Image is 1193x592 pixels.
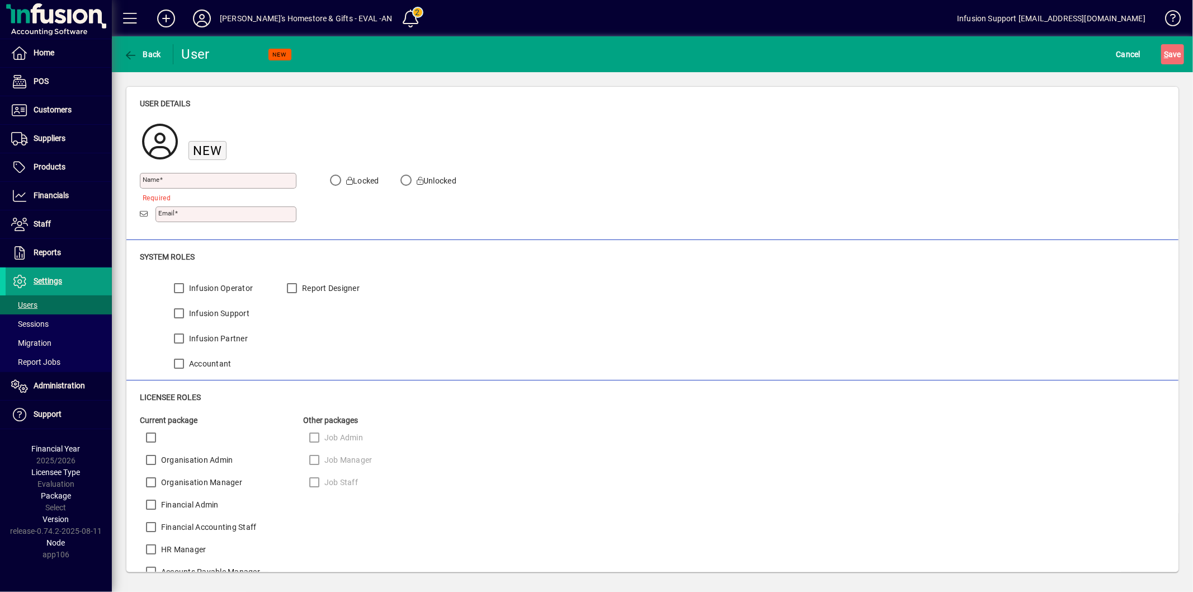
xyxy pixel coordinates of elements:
[140,252,195,261] span: System roles
[6,182,112,210] a: Financials
[6,372,112,400] a: Administration
[159,499,219,510] label: Financial Admin
[34,276,62,285] span: Settings
[34,219,51,228] span: Staff
[121,44,164,64] button: Back
[34,248,61,257] span: Reports
[6,68,112,96] a: POS
[140,416,197,425] span: Current package
[6,96,112,124] a: Customers
[124,50,161,59] span: Back
[1164,45,1181,63] span: ave
[303,416,358,425] span: Other packages
[187,283,253,294] label: Infusion Operator
[300,283,360,294] label: Report Designer
[34,381,85,390] span: Administration
[32,444,81,453] span: Financial Year
[1116,45,1141,63] span: Cancel
[34,191,69,200] span: Financials
[159,566,260,577] label: Accounts Payable Manager
[1157,2,1179,39] a: Knowledge Base
[41,491,71,500] span: Package
[193,143,222,158] span: New
[6,125,112,153] a: Suppliers
[143,176,159,184] mat-label: Name
[143,191,287,203] mat-error: Required
[159,477,242,488] label: Organisation Manager
[6,295,112,314] a: Users
[34,105,72,114] span: Customers
[414,175,456,186] label: Unlocked
[6,353,112,372] a: Report Jobs
[184,8,220,29] button: Profile
[11,320,49,328] span: Sessions
[957,10,1145,27] div: Infusion Support [EMAIL_ADDRESS][DOMAIN_NAME]
[182,45,229,63] div: User
[32,468,81,477] span: Licensee Type
[158,209,175,217] mat-label: Email
[11,358,60,367] span: Report Jobs
[187,333,248,344] label: Infusion Partner
[34,410,62,419] span: Support
[47,538,65,547] span: Node
[159,544,206,555] label: HR Manager
[11,339,51,347] span: Migration
[6,239,112,267] a: Reports
[1114,44,1144,64] button: Cancel
[159,521,257,533] label: Financial Accounting Staff
[1161,44,1184,64] button: Save
[140,99,190,108] span: User details
[6,401,112,429] a: Support
[34,77,49,86] span: POS
[6,210,112,238] a: Staff
[6,39,112,67] a: Home
[1164,50,1168,59] span: S
[34,134,65,143] span: Suppliers
[220,10,393,27] div: [PERSON_NAME]'s Homestore & Gifts - EVAL -AN
[43,515,69,524] span: Version
[6,153,112,181] a: Products
[159,454,233,466] label: Organisation Admin
[140,393,201,402] span: Licensee roles
[273,51,287,58] span: NEW
[6,314,112,333] a: Sessions
[34,162,65,171] span: Products
[6,333,112,353] a: Migration
[187,358,232,369] label: Accountant
[11,300,37,309] span: Users
[344,175,379,186] label: Locked
[187,308,249,319] label: Infusion Support
[148,8,184,29] button: Add
[112,44,173,64] app-page-header-button: Back
[34,48,54,57] span: Home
